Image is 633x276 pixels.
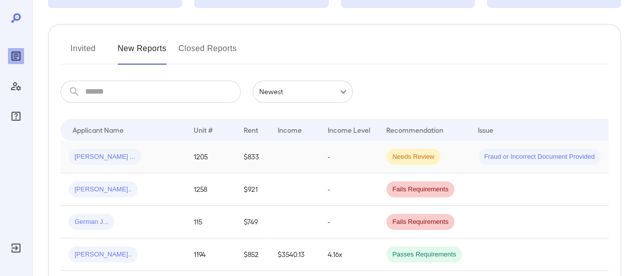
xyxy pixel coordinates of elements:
[278,124,302,136] div: Income
[386,217,454,227] span: Fails Requirements
[69,217,115,227] span: German J...
[386,152,440,162] span: Needs Review
[8,48,24,64] div: Reports
[69,185,138,194] span: [PERSON_NAME]..
[8,78,24,94] div: Manage Users
[236,173,270,206] td: $921
[244,124,260,136] div: Rent
[118,41,167,65] button: New Reports
[320,238,378,271] td: 4.16x
[320,141,378,173] td: -
[69,250,138,259] span: [PERSON_NAME]..
[236,206,270,238] td: $749
[61,41,106,65] button: Invited
[386,124,443,136] div: Recommendation
[186,206,236,238] td: 115
[253,81,353,103] div: Newest
[186,141,236,173] td: 1205
[8,240,24,256] div: Log Out
[179,41,237,65] button: Closed Reports
[194,124,213,136] div: Unit #
[328,124,370,136] div: Income Level
[270,238,320,271] td: $3540.13
[320,206,378,238] td: -
[186,173,236,206] td: 1258
[236,238,270,271] td: $852
[386,250,462,259] span: Passes Requirements
[186,238,236,271] td: 1194
[8,108,24,124] div: FAQ
[478,124,494,136] div: Issue
[478,152,600,162] span: Fraud or Incorrect Document Provided
[320,173,378,206] td: -
[69,152,141,162] span: [PERSON_NAME] ...
[236,141,270,173] td: $833
[73,124,124,136] div: Applicant Name
[386,185,454,194] span: Fails Requirements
